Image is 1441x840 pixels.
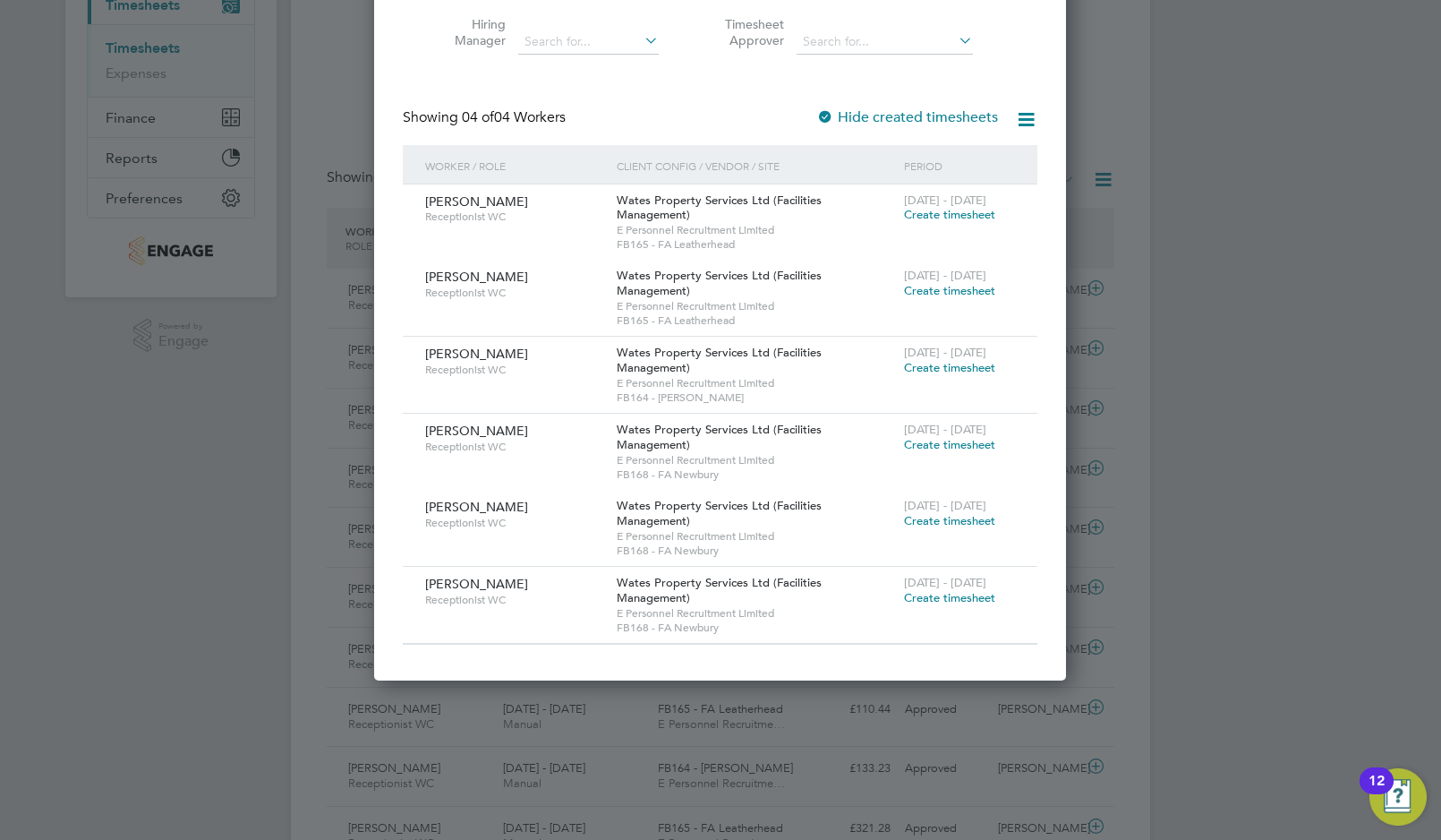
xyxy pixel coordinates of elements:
[617,237,895,252] span: FB165 - FA Leatherhead
[617,529,895,544] span: E Personnel Recruitment Limited
[904,268,986,283] span: [DATE] - [DATE]
[462,108,494,126] span: 04 of
[425,576,528,592] span: [PERSON_NAME]
[518,30,659,55] input: Search for...
[797,30,973,55] input: Search for...
[904,422,986,437] span: [DATE] - [DATE]
[617,299,895,313] span: E Personnel Recruitment Limited
[904,498,986,513] span: [DATE] - [DATE]
[904,513,995,528] span: Create timesheet
[617,621,895,635] span: FB168 - FA Newbury
[904,207,995,222] span: Create timesheet
[425,593,603,607] span: Receptionist WC
[425,16,506,48] label: Hiring Manager
[425,440,603,454] span: Receptionist WC
[617,313,895,328] span: FB165 - FA Leatherhead
[1369,768,1427,826] button: Open Resource Center, 12 new notifications
[904,590,995,605] span: Create timesheet
[904,437,995,452] span: Create timesheet
[617,467,895,482] span: FB168 - FA Newbury
[904,360,995,375] span: Create timesheet
[617,453,895,467] span: E Personnel Recruitment Limited
[425,423,528,439] span: [PERSON_NAME]
[403,108,569,127] div: Showing
[617,193,822,223] span: Wates Property Services Ltd (Facilities Management)
[617,575,822,605] span: Wates Property Services Ltd (Facilities Management)
[425,193,528,210] span: [PERSON_NAME]
[425,499,528,515] span: [PERSON_NAME]
[617,544,895,558] span: FB168 - FA Newbury
[900,145,1019,186] div: Period
[617,223,895,237] span: E Personnel Recruitment Limited
[904,283,995,298] span: Create timesheet
[617,390,895,405] span: FB164 - [PERSON_NAME]
[425,363,603,377] span: Receptionist WC
[617,345,822,375] span: Wates Property Services Ltd (Facilities Management)
[617,268,822,298] span: Wates Property Services Ltd (Facilities Management)
[904,345,986,360] span: [DATE] - [DATE]
[421,145,612,186] div: Worker / Role
[617,498,822,528] span: Wates Property Services Ltd (Facilities Management)
[816,108,998,126] label: Hide created timesheets
[425,269,528,285] span: [PERSON_NAME]
[425,516,603,530] span: Receptionist WC
[904,575,986,590] span: [DATE] - [DATE]
[425,346,528,362] span: [PERSON_NAME]
[425,210,603,224] span: Receptionist WC
[617,376,895,390] span: E Personnel Recruitment Limited
[617,606,895,621] span: E Personnel Recruitment Limited
[703,16,784,48] label: Timesheet Approver
[425,286,603,300] span: Receptionist WC
[617,422,822,452] span: Wates Property Services Ltd (Facilities Management)
[612,145,900,186] div: Client Config / Vendor / Site
[462,108,566,126] span: 04 Workers
[904,193,986,208] span: [DATE] - [DATE]
[1369,781,1385,804] div: 12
